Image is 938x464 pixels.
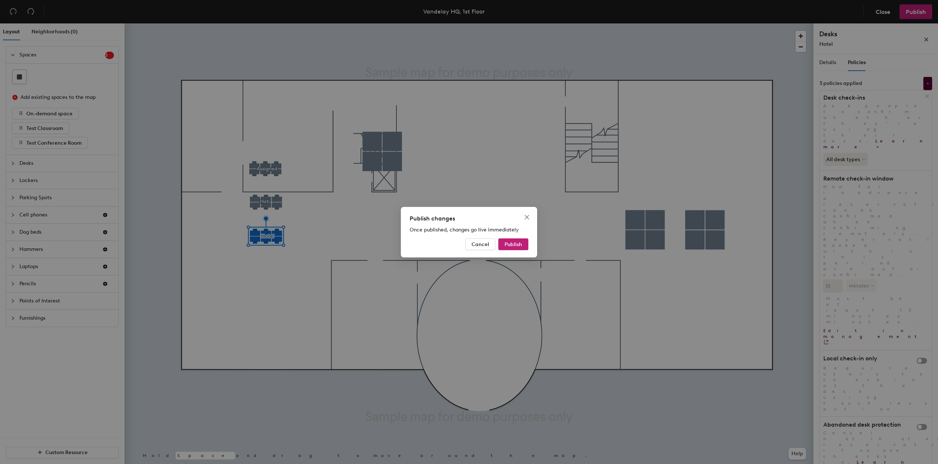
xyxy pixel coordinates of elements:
[505,241,522,247] span: Publish
[498,238,528,250] button: Publish
[472,241,489,247] span: Cancel
[521,211,533,223] button: Close
[524,214,530,220] span: close
[521,214,533,220] span: Close
[410,214,528,223] div: Publish changes
[410,227,519,233] span: Once published, changes go live immediately
[465,238,495,250] button: Cancel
